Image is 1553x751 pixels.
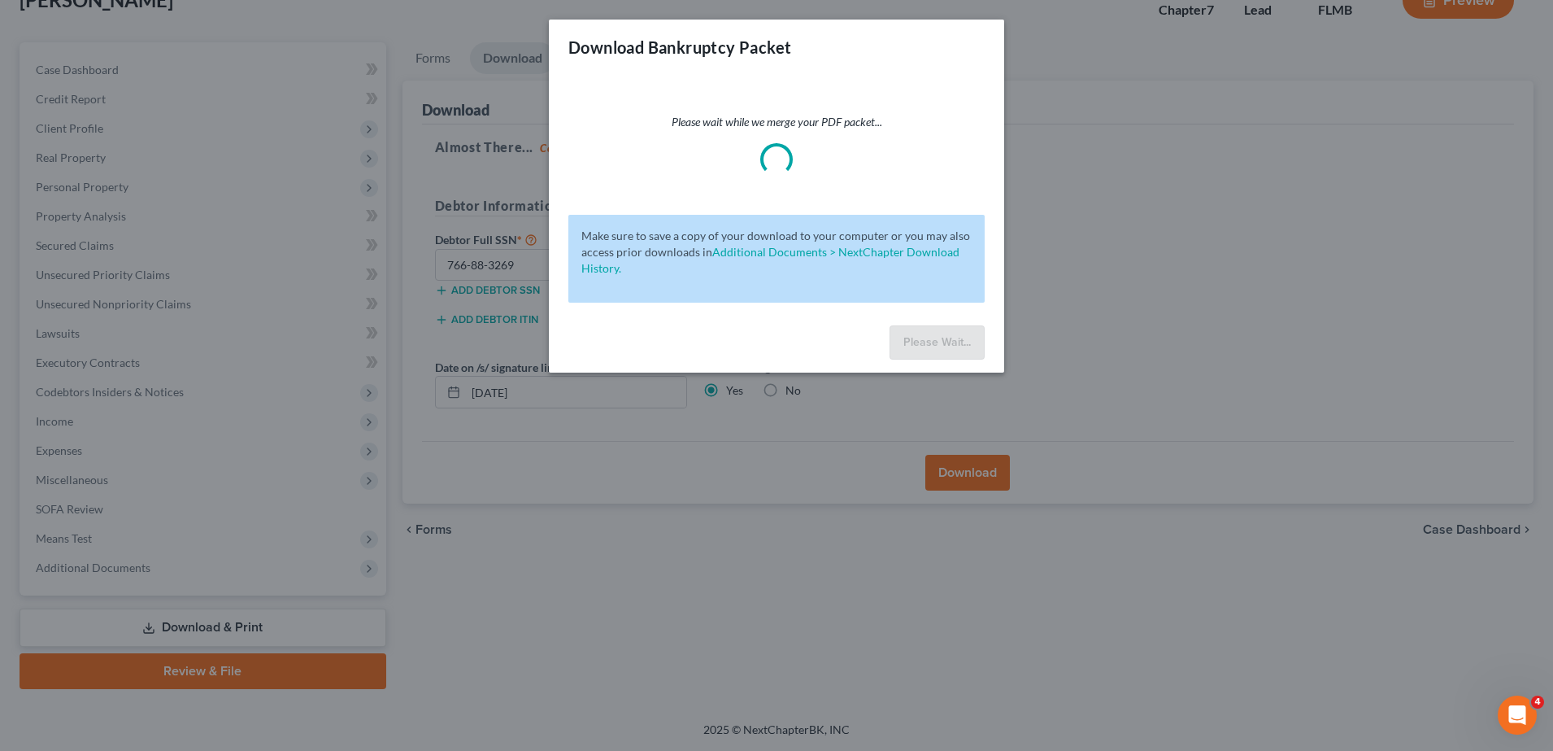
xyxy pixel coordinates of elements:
[1498,696,1537,735] iframe: Intercom live chat
[1531,696,1544,709] span: 4
[903,335,971,349] span: Please Wait...
[568,36,791,59] h3: Download Bankruptcy Packet
[581,245,959,275] a: Additional Documents > NextChapter Download History.
[890,325,985,360] button: Please Wait...
[568,114,985,130] p: Please wait while we merge your PDF packet...
[581,228,972,277] p: Make sure to save a copy of your download to your computer or you may also access prior downloads in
